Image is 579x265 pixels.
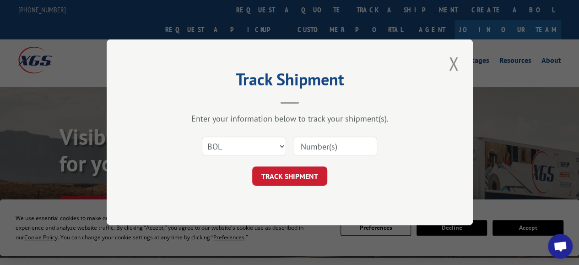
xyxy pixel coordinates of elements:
div: Enter your information below to track your shipment(s). [152,114,427,124]
button: Close modal [446,51,461,76]
h2: Track Shipment [152,73,427,90]
a: Open chat [548,234,573,259]
input: Number(s) [293,137,377,156]
button: TRACK SHIPMENT [252,167,327,186]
